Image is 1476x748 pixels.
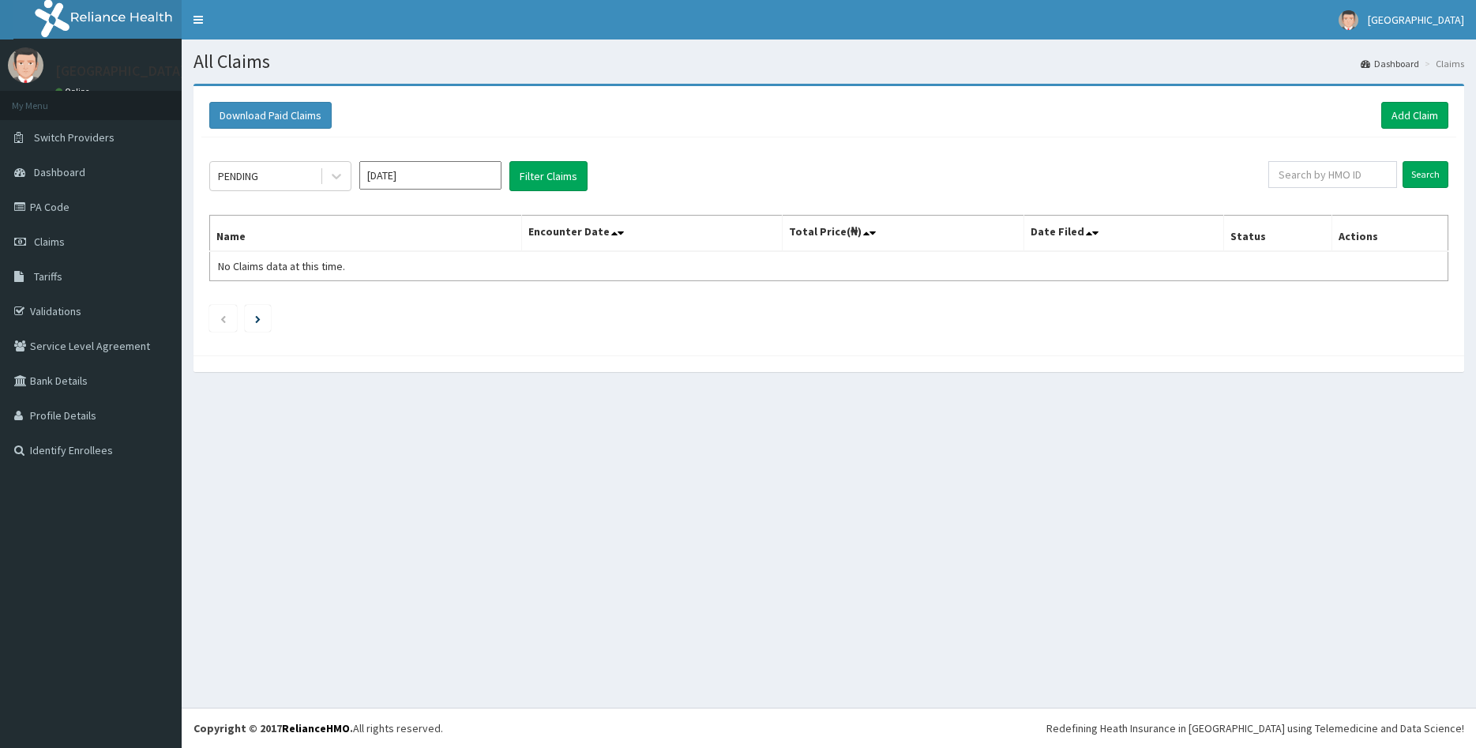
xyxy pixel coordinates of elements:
input: Search [1403,161,1448,188]
h1: All Claims [193,51,1464,72]
span: Dashboard [34,165,85,179]
button: Filter Claims [509,161,588,191]
input: Select Month and Year [359,161,501,190]
span: No Claims data at this time. [218,259,345,273]
a: RelianceHMO [282,721,350,735]
img: User Image [8,47,43,83]
li: Claims [1421,57,1464,70]
img: User Image [1339,10,1358,30]
div: PENDING [218,168,258,184]
th: Status [1224,216,1331,252]
p: [GEOGRAPHIC_DATA] [55,64,186,78]
a: Previous page [220,311,227,325]
div: Redefining Heath Insurance in [GEOGRAPHIC_DATA] using Telemedicine and Data Science! [1046,720,1464,736]
span: [GEOGRAPHIC_DATA] [1368,13,1464,27]
a: Next page [255,311,261,325]
th: Name [210,216,522,252]
th: Encounter Date [522,216,783,252]
th: Total Price(₦) [783,216,1024,252]
footer: All rights reserved. [182,708,1476,748]
a: Dashboard [1361,57,1419,70]
input: Search by HMO ID [1268,161,1397,188]
a: Add Claim [1381,102,1448,129]
strong: Copyright © 2017 . [193,721,353,735]
span: Tariffs [34,269,62,284]
span: Switch Providers [34,130,115,145]
a: Online [55,86,93,97]
button: Download Paid Claims [209,102,332,129]
span: Claims [34,235,65,249]
th: Date Filed [1024,216,1224,252]
th: Actions [1331,216,1448,252]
